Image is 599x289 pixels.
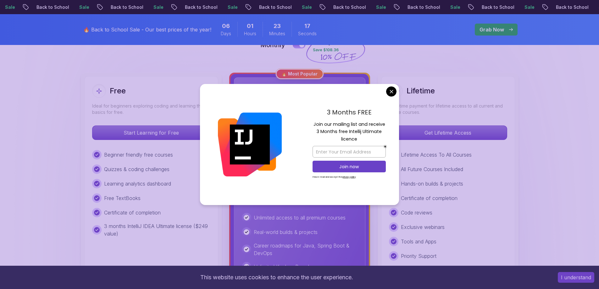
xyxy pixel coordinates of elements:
p: Back to School [542,4,585,10]
p: Sale [65,4,85,10]
p: Certificate of completion [104,209,161,216]
p: Priority Support [401,252,436,260]
p: Sale [288,4,308,10]
a: Start Learning for Free [92,130,210,136]
button: Start Learning for Free [92,125,210,140]
p: Quizzes & coding challenges [104,165,169,173]
p: Exclusive webinars [401,223,445,231]
p: Back to School [468,4,510,10]
p: 3 months IntelliJ IDEA Ultimate license ($249 value) [104,222,210,237]
div: This website uses cookies to enhance the user experience. [5,270,548,284]
a: Get Lifetime Access [389,130,507,136]
p: Back to School [319,4,362,10]
p: 🔥 Back to School Sale - Our best prices of the year! [83,26,211,33]
span: 17 Seconds [304,22,310,31]
p: Monthly [260,41,285,49]
p: Sale [436,4,456,10]
span: Days [221,31,231,37]
p: Real-world builds & projects [254,228,318,236]
p: Ideal for beginners exploring coding and learning the basics for free. [92,103,210,115]
p: Sale [139,4,159,10]
p: Hands-on builds & projects [401,180,463,187]
p: Back to School [22,4,65,10]
p: Get Lifetime Access [389,126,507,140]
span: Hours [244,31,256,37]
p: Start Learning for Free [92,126,210,140]
p: One-time payment for lifetime access to all current and future courses. [389,103,507,115]
p: Unlimited Kanban Boards [254,263,312,270]
p: All Future Courses Included [401,165,463,173]
p: Back to School [393,4,436,10]
span: 23 Minutes [274,22,281,31]
p: Free TextBooks [104,194,141,202]
p: Career roadmaps for Java, Spring Boot & DevOps [254,242,358,257]
span: Minutes [269,31,285,37]
p: Sale [510,4,530,10]
p: Certificate of completion [401,194,458,202]
span: Seconds [298,31,317,37]
p: Back to School [97,4,139,10]
h2: Free [110,86,126,96]
p: Back to School [245,4,288,10]
p: Learning analytics dashboard [104,180,171,187]
span: 1 Hours [247,22,253,31]
p: Beginner friendly free courses [104,151,173,158]
p: Lifetime Access To All Courses [401,151,472,158]
h2: Lifetime [407,86,435,96]
p: Back to School [171,4,214,10]
p: Tools and Apps [401,238,436,245]
p: Grab Now [480,26,504,33]
button: Get Lifetime Access [389,125,507,140]
p: Code reviews [401,209,432,216]
span: 6 Days [222,22,230,31]
p: Unlimited access to all premium courses [254,214,346,221]
p: Sale [362,4,382,10]
p: Sale [214,4,234,10]
button: Accept cookies [558,272,594,283]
